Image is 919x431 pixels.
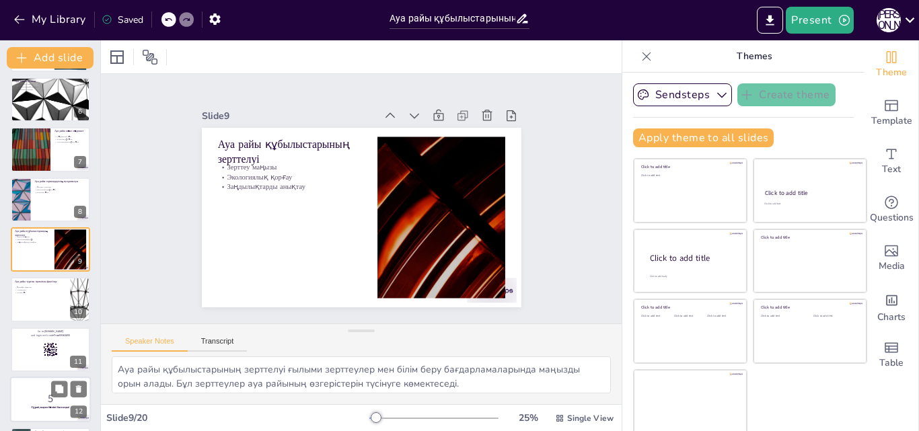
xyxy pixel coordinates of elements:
p: Экологиялық қорғау [15,238,50,241]
span: Table [879,356,904,370]
div: 12 [71,406,87,418]
p: Мәдениеттегі рөлі [54,136,86,139]
div: Click to add text [641,315,671,318]
div: 10 [11,277,90,321]
div: Click to add title [761,235,857,240]
p: 5 [14,391,87,406]
span: Text [882,162,901,177]
div: 25 % [512,412,544,424]
div: Change the overall theme [865,40,918,89]
div: 8 [74,206,86,218]
span: Theme [876,65,907,80]
strong: [DOMAIN_NAME] [44,329,64,333]
span: Single View [567,413,614,424]
div: Click to add title [641,164,737,169]
p: Метеорологиядағы рөлі [34,188,86,191]
p: Қолдану салалары [34,186,86,188]
div: Click to add title [765,189,854,197]
div: 11 [70,356,86,368]
div: Slide 9 [221,78,394,126]
button: Create theme [737,83,836,106]
p: Ауа райы терминдерінің қолданылуы [34,180,86,184]
div: 7 [74,156,86,168]
div: 12 [10,377,91,422]
p: Заңдылықтарды анықтау [15,241,50,243]
div: Layout [106,46,128,68]
button: Present [786,7,853,34]
div: Saved [102,13,143,26]
span: Media [879,259,905,274]
span: Template [871,114,912,128]
button: Transcript [188,337,248,352]
div: Click to add body [650,274,735,278]
input: Insert title [390,9,515,28]
div: 6 [11,77,90,122]
p: Go to [15,329,86,334]
p: Зерттеу маңызы [15,236,50,239]
span: Charts [877,310,906,325]
div: 10 [70,306,86,318]
p: Ауа райы туралы қызықты фактілер [15,280,67,284]
div: Click to add title [641,305,737,310]
button: My Library [10,9,91,30]
button: Export to PowerPoint [757,7,783,34]
div: Click to add text [764,202,854,206]
span: Questions [870,210,914,225]
div: Click to add text [674,315,704,318]
p: Долина өлі [15,290,67,293]
div: Click to add text [813,315,856,318]
div: Click to add text [641,174,737,178]
p: Ауа райы және мәдениет [54,130,86,134]
p: Зерттеу маңызы [226,133,369,173]
button: Duplicate Slide [51,381,67,397]
p: Фольклордағы әсер [54,139,86,141]
div: А [PERSON_NAME] [877,8,901,32]
div: 9 [74,256,86,268]
p: Қызықты фактілер [15,286,67,288]
span: Position [142,49,158,65]
button: А [PERSON_NAME] [877,7,901,34]
p: Антарктида [15,288,67,291]
div: Get real-time input from your audience [865,186,918,234]
div: Add a table [865,331,918,379]
p: Экологиялық қорғау [224,143,367,182]
div: Add ready made slides [865,89,918,137]
p: and login with code [15,334,86,338]
p: Заңдылықтарды анықтау [222,153,365,192]
div: Click to add title [761,305,857,310]
div: Slide 9 / 20 [106,412,369,424]
button: Apply theme to all slides [633,128,774,147]
button: Speaker Notes [112,337,188,352]
div: Click to add title [650,252,736,264]
div: Add text boxes [865,137,918,186]
div: 8 [11,178,90,222]
p: Білім мен өнер [34,191,86,194]
div: Add images, graphics, shapes or video [865,234,918,282]
p: Ауа райы құбылыстарының зерттелуі [227,108,374,167]
div: Click to add text [761,315,803,318]
div: 6 [74,106,86,118]
div: 7 [11,127,90,171]
p: Ауа райы құбылыстарының зерттелуі [15,229,50,237]
button: Add slide [7,47,94,69]
button: Delete Slide [71,381,87,397]
div: 9 [11,227,90,272]
textarea: Ауа райы құбылыстарының зерттелуі ғылыми зерттеулер мен білім беру бағдарламаларында маңызды орын... [112,356,611,393]
strong: Сұрақ-жауап бөлімі басталды! [32,405,70,409]
p: Themes [657,40,851,73]
p: Ауа райын болжау [15,83,86,86]
p: Спутниктік суреттер [15,88,86,91]
p: Метеорологиялық деректер [15,85,86,88]
p: Ауа райын болжау [15,79,86,83]
div: Click to add text [707,315,737,318]
div: 11 [11,327,90,372]
div: Add charts and graphs [865,282,918,331]
p: Ауыл шаруашылығына әсер [54,141,86,143]
button: Sendsteps [633,83,732,106]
